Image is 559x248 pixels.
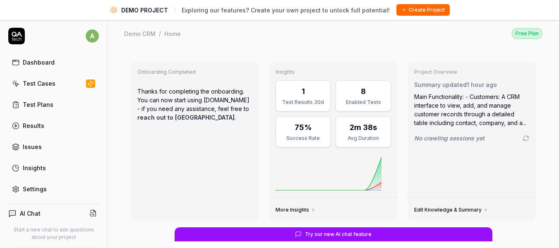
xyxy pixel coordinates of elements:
[86,29,99,43] span: a
[281,99,325,106] div: Test Results 30d
[341,99,385,106] div: Enabled Tests
[23,58,55,67] div: Dashboard
[276,207,316,213] a: More Insights
[512,28,542,39] button: Free Plan
[305,231,372,238] span: Try our new AI chat feature
[23,79,55,88] div: Test Cases
[523,135,529,142] a: Go to crawling settings
[414,69,529,75] h3: Project Overview
[414,92,529,127] div: Main Functionality: - Customers: A CRM interface to view, add, and manage customer records throug...
[124,29,156,38] div: Demo CRM
[23,100,53,109] div: Test Plans
[414,81,467,88] span: Summary updated
[396,4,450,16] button: Create Project
[281,135,325,142] div: Success Rate
[137,69,252,75] h3: Onboarding Completed
[302,86,305,97] div: 1
[341,135,385,142] div: Avg Duration
[137,80,252,128] p: Thanks for completing the onboarding. You can now start using [DOMAIN_NAME] - if you need any ass...
[8,139,99,155] a: Issues
[295,122,312,133] div: 75%
[23,121,44,130] div: Results
[23,142,42,151] div: Issues
[361,86,366,97] div: 8
[164,29,181,38] div: Home
[467,81,497,88] time: 1 hour ago
[23,185,47,193] div: Settings
[8,75,99,91] a: Test Cases
[8,181,99,197] a: Settings
[350,122,377,133] div: 2m 38s
[159,29,161,38] div: /
[8,226,99,241] p: Start a new chat to ask questions about your project
[276,69,391,75] h3: Insights
[414,207,488,213] a: Edit Knowledge & Summary
[182,6,390,14] span: Exploring our features? Create your own project to unlock full potential!
[121,6,168,14] span: DEMO PROJECT
[8,96,99,113] a: Test Plans
[8,160,99,176] a: Insights
[23,164,46,172] div: Insights
[137,114,235,121] a: reach out to [GEOGRAPHIC_DATA]
[414,134,485,142] span: No crawling sessions yet
[86,28,99,44] button: a
[8,54,99,70] a: Dashboard
[20,209,41,218] h4: AI Chat
[8,118,99,134] a: Results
